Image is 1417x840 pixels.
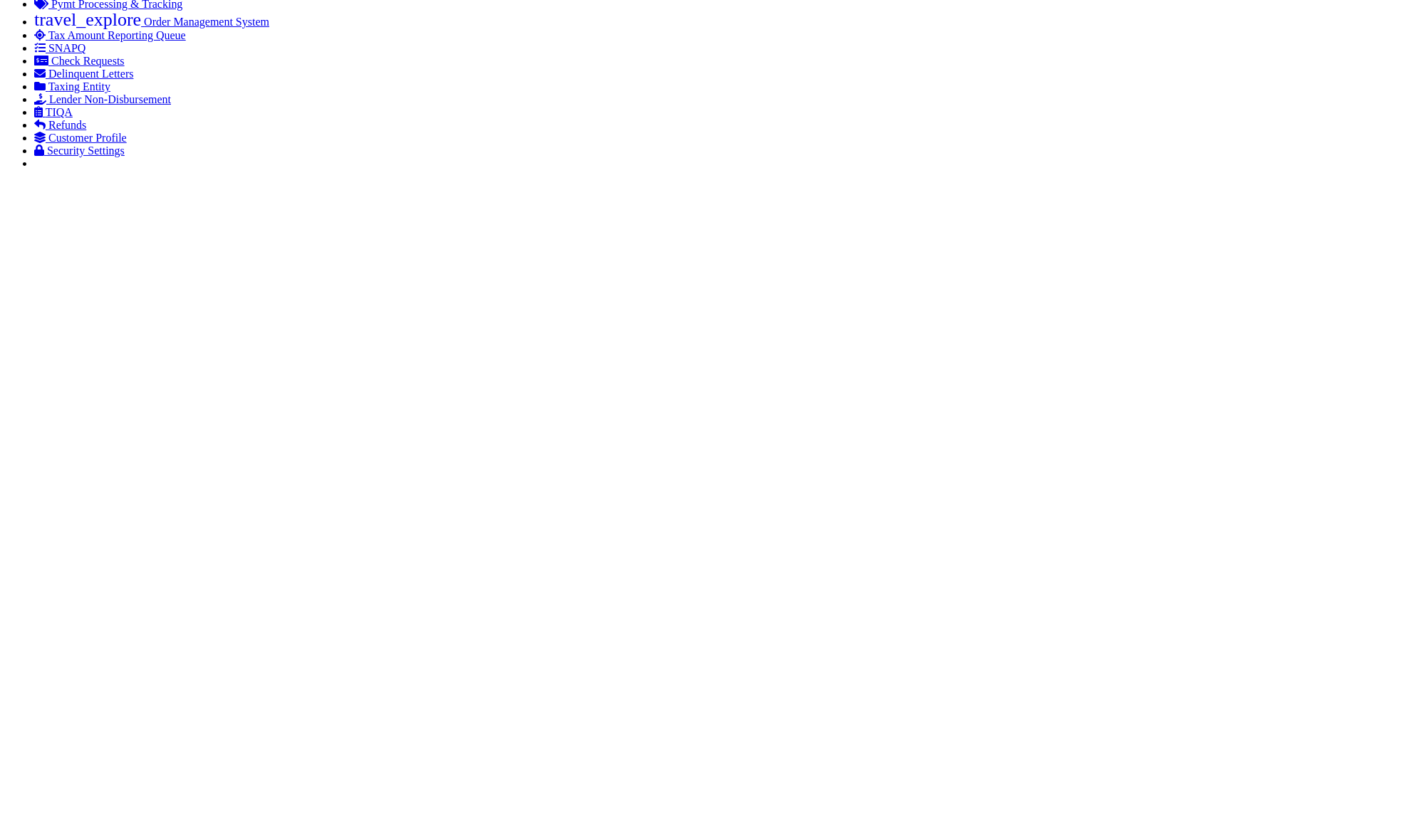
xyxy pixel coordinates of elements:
[34,106,73,118] a: TIQA
[34,145,125,157] a: Security Settings
[46,106,73,118] span: TIQA
[34,80,110,93] a: Taxing Entity
[48,119,86,131] span: Refunds
[34,11,141,29] i: travel_explore
[47,145,125,157] span: Security Settings
[48,42,85,54] span: SNAPQ
[34,55,125,67] a: Check Requests
[34,16,269,28] a: travel_explore Order Management System
[34,68,134,80] a: Delinquent Letters
[48,80,110,93] span: Taxing Entity
[51,55,125,67] span: Check Requests
[48,29,186,41] span: Tax Amount Reporting Queue
[34,29,186,41] a: Tax Amount Reporting Queue
[144,16,269,28] span: Order Management System
[48,132,127,144] span: Customer Profile
[34,93,171,105] a: Lender Non-Disbursement
[34,132,127,144] a: Customer Profile
[34,119,86,131] a: Refunds
[49,93,171,105] span: Lender Non-Disbursement
[34,42,85,54] a: SNAPQ
[48,68,134,80] span: Delinquent Letters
